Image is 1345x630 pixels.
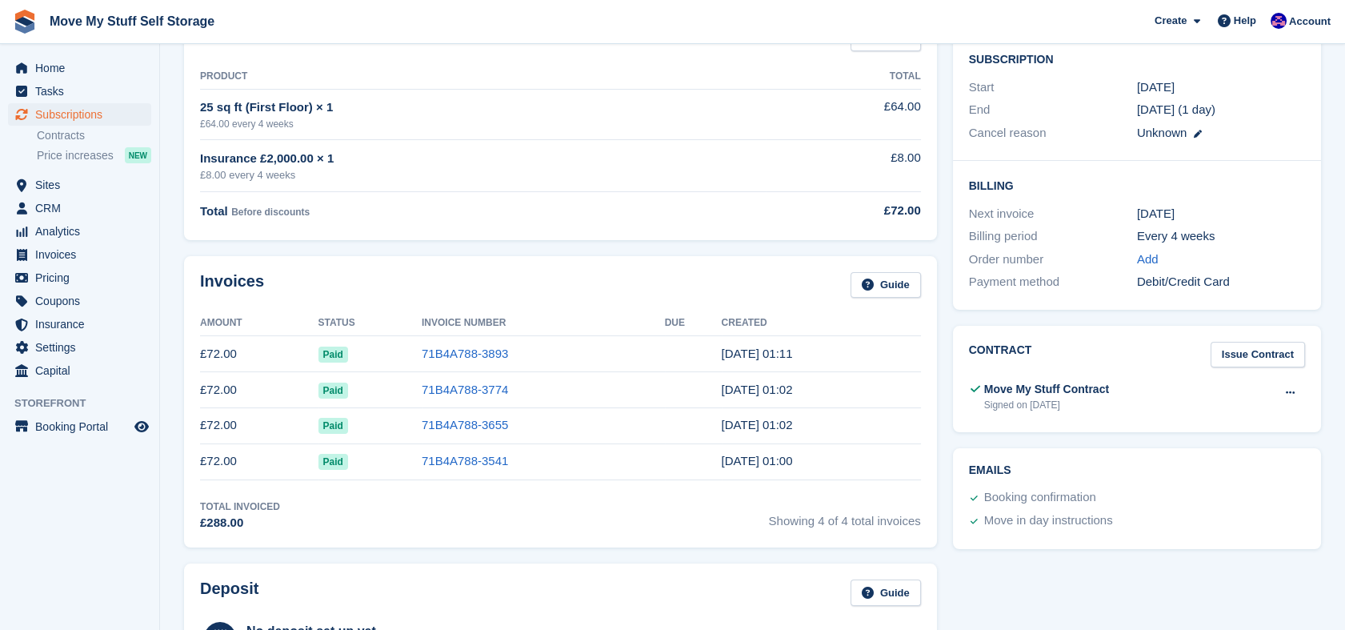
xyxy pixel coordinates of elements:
[35,415,131,438] span: Booking Portal
[1234,13,1256,29] span: Help
[35,290,131,312] span: Coupons
[8,243,151,266] a: menu
[200,204,228,218] span: Total
[766,64,921,90] th: Total
[14,395,159,411] span: Storefront
[8,290,151,312] a: menu
[422,347,508,360] a: 71B4A788-3893
[8,336,151,359] a: menu
[8,359,151,382] a: menu
[8,57,151,79] a: menu
[8,174,151,196] a: menu
[125,147,151,163] div: NEW
[722,418,793,431] time: 2025-07-08 00:02:13 UTC
[200,500,280,514] div: Total Invoiced
[35,103,131,126] span: Subscriptions
[8,267,151,289] a: menu
[969,205,1137,223] div: Next invoice
[969,50,1305,66] h2: Subscription
[722,383,793,396] time: 2025-08-05 00:02:56 UTC
[969,78,1137,97] div: Start
[318,454,348,470] span: Paid
[422,454,508,467] a: 71B4A788-3541
[231,207,310,218] span: Before discounts
[1211,342,1305,368] a: Issue Contract
[8,197,151,219] a: menu
[200,150,766,168] div: Insurance £2,000.00 × 1
[318,383,348,399] span: Paid
[35,336,131,359] span: Settings
[1289,14,1331,30] span: Account
[35,197,131,219] span: CRM
[35,267,131,289] span: Pricing
[200,336,318,372] td: £72.00
[132,417,151,436] a: Preview store
[8,103,151,126] a: menu
[37,148,114,163] span: Price increases
[8,80,151,102] a: menu
[969,342,1032,368] h2: Contract
[37,146,151,164] a: Price increases NEW
[984,512,1113,531] div: Move in day instructions
[984,488,1096,508] div: Booking confirmation
[35,174,131,196] span: Sites
[969,177,1305,193] h2: Billing
[1137,227,1305,246] div: Every 4 weeks
[200,407,318,443] td: £72.00
[984,381,1109,398] div: Move My Stuff Contract
[8,220,151,243] a: menu
[851,272,921,299] a: Guide
[1137,273,1305,291] div: Debit/Credit Card
[318,418,348,434] span: Paid
[35,359,131,382] span: Capital
[35,220,131,243] span: Analytics
[1137,126,1187,139] span: Unknown
[1271,13,1287,29] img: Jade Whetnall
[665,311,722,336] th: Due
[851,580,921,606] a: Guide
[969,101,1137,119] div: End
[766,140,921,192] td: £8.00
[969,251,1137,269] div: Order number
[37,128,151,143] a: Contracts
[422,418,508,431] a: 71B4A788-3655
[722,311,921,336] th: Created
[35,80,131,102] span: Tasks
[422,383,508,396] a: 71B4A788-3774
[200,443,318,480] td: £72.00
[43,8,221,34] a: Move My Stuff Self Storage
[8,313,151,335] a: menu
[722,347,793,360] time: 2025-09-02 00:11:32 UTC
[35,57,131,79] span: Home
[200,514,280,532] div: £288.00
[1137,78,1175,97] time: 2025-06-10 00:00:00 UTC
[200,272,264,299] h2: Invoices
[969,273,1137,291] div: Payment method
[1137,102,1215,116] span: [DATE] (1 day)
[200,98,766,117] div: 25 sq ft (First Floor) × 1
[766,89,921,139] td: £64.00
[8,415,151,438] a: menu
[1137,205,1305,223] div: [DATE]
[200,311,318,336] th: Amount
[200,64,766,90] th: Product
[200,117,766,131] div: £64.00 every 4 weeks
[318,347,348,363] span: Paid
[318,311,422,336] th: Status
[422,311,665,336] th: Invoice Number
[984,398,1109,412] div: Signed on [DATE]
[969,464,1305,477] h2: Emails
[35,313,131,335] span: Insurance
[722,454,793,467] time: 2025-06-10 00:00:56 UTC
[13,10,37,34] img: stora-icon-8386f47178a22dfd0bd8f6a31ec36ba5ce8667c1dd55bd0f319d3a0aa187defe.svg
[969,227,1137,246] div: Billing period
[200,372,318,408] td: £72.00
[969,124,1137,142] div: Cancel reason
[200,580,258,606] h2: Deposit
[1137,251,1159,269] a: Add
[35,243,131,266] span: Invoices
[1155,13,1187,29] span: Create
[769,500,921,532] span: Showing 4 of 4 total invoices
[766,202,921,220] div: £72.00
[200,167,766,183] div: £8.00 every 4 weeks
